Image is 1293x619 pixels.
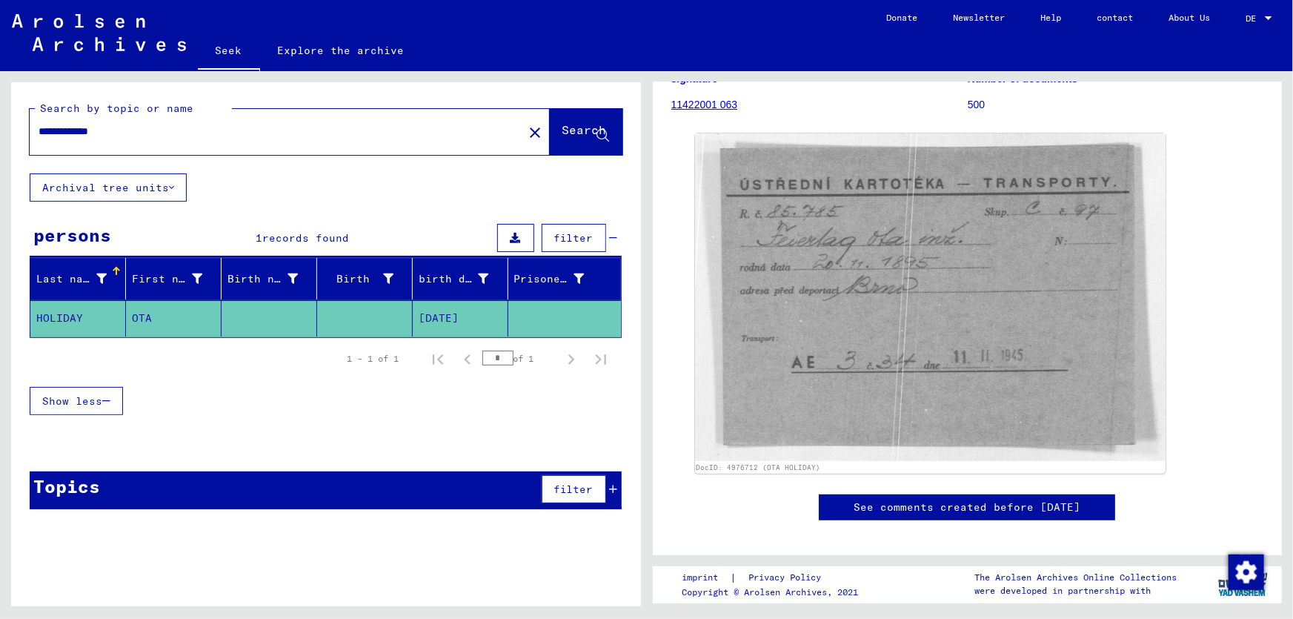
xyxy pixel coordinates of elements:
font: of 1 [513,353,534,364]
font: filter [554,231,594,245]
font: Topics [33,475,100,497]
div: First name [132,267,221,291]
div: Birth name [227,267,316,291]
mat-header-cell: Birth name [222,258,317,299]
font: Prisoner # [514,272,581,285]
font: About Us [1169,12,1210,23]
div: Birth [323,267,412,291]
a: 11422001 063 [671,99,738,110]
font: Donate [886,12,917,23]
button: filter [542,224,606,252]
button: filter [542,475,606,503]
a: Seek [198,33,260,71]
div: Last name [36,267,125,291]
font: records found [262,231,349,245]
button: Last page [586,344,616,374]
div: birth date [419,267,508,291]
a: See comments created before [DATE] [854,500,1080,515]
img: yv_logo.png [1215,566,1271,603]
mat-header-cell: Birth [317,258,413,299]
font: HOLIDAY [36,311,83,325]
font: The Arolsen Archives Online Collections [974,572,1177,583]
font: contact [1097,12,1133,23]
div: Prisoner # [514,267,603,291]
mat-header-cell: First name [126,258,222,299]
font: Explore the archive [278,44,405,57]
button: First page [423,344,453,374]
font: OTA [132,311,152,325]
font: filter [554,483,594,496]
font: First name [132,272,199,285]
font: Copyright © Arolsen Archives, 2021 [682,586,858,598]
button: Previous page [453,344,482,374]
button: Archival tree units [30,173,187,202]
mat-header-cell: birth date [413,258,508,299]
font: Archival tree units [42,181,169,194]
a: Explore the archive [260,33,422,68]
img: Arolsen_neg.svg [12,14,186,51]
button: Next page [556,344,586,374]
font: Search [562,122,607,137]
font: Birth [336,272,370,285]
font: Privacy Policy [748,572,821,583]
a: Privacy Policy [737,570,839,586]
font: Seek [216,44,242,57]
button: Show less [30,387,123,415]
font: Birth name [227,272,294,285]
font: 1 [256,231,262,245]
font: Last name [36,272,96,285]
font: | [730,571,737,584]
font: See comments created before [DATE] [854,500,1080,514]
font: birth date [419,272,485,285]
button: Clear [520,117,550,147]
img: 001.jpg [695,133,1166,461]
mat-header-cell: Prisoner # [508,258,621,299]
font: Search by topic or name [40,102,193,115]
mat-icon: close [526,124,544,142]
font: imprint [682,572,718,583]
font: Newsletter [953,12,1005,23]
a: DocID: 4976712 (OTA HOLIDAY) [696,463,820,471]
font: persons [33,224,111,246]
img: Change consent [1229,555,1264,590]
font: were developed in partnership with [974,585,1151,596]
font: Show less [42,394,102,408]
a: imprint [682,570,730,586]
font: 500 [968,99,985,110]
button: Search [550,109,622,155]
font: Help [1040,12,1061,23]
mat-header-cell: Last name [30,258,126,299]
font: 1 – 1 of 1 [348,353,399,364]
font: [DATE] [419,311,459,325]
font: DE [1246,13,1256,24]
